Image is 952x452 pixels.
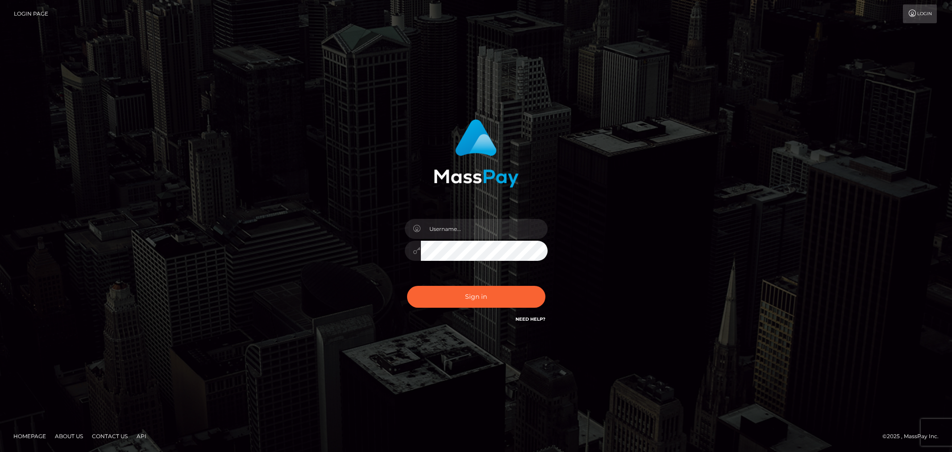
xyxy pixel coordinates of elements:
a: Homepage [10,429,50,443]
div: © 2025 , MassPay Inc. [882,431,945,441]
a: Contact Us [88,429,131,443]
input: Username... [421,219,548,239]
a: Login Page [14,4,48,23]
a: Login [903,4,937,23]
img: MassPay Login [434,119,519,188]
a: API [133,429,150,443]
a: About Us [51,429,87,443]
button: Sign in [407,286,545,308]
a: Need Help? [515,316,545,322]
